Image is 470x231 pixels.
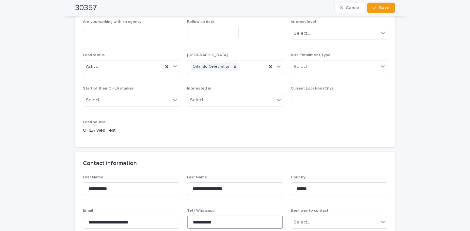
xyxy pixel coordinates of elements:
[75,3,97,13] h2: 30357
[291,53,331,57] span: Visa Enrollment Type
[335,3,366,13] button: Cancel
[187,87,211,91] span: Interested in
[86,63,99,70] span: Active
[83,53,105,57] span: Lead status
[83,27,179,34] p: -
[291,20,316,24] span: Interest level
[187,209,215,213] span: Tel / Whatsapp
[291,209,328,213] span: Best way to contact
[294,30,310,37] div: Select...
[190,97,206,104] div: Select...
[83,209,93,213] span: Email
[83,120,106,124] span: Lead source
[379,6,390,10] span: Save
[291,87,333,91] span: Current Location (City)
[291,94,387,101] p: -
[191,62,231,71] div: Orlando Celebration
[83,160,137,167] h2: Contact information
[346,6,360,10] span: Cancel
[187,175,207,179] span: Last Name
[187,53,228,57] span: [GEOGRAPHIC_DATA]
[83,175,103,179] span: First Name
[86,97,102,104] div: Select...
[294,63,310,70] div: Select...
[83,87,134,91] span: Start of their OHLA studies
[294,219,310,226] div: Select...
[83,127,179,134] p: OHLA Web Test
[291,175,305,179] span: Country
[367,3,395,13] button: Save
[187,20,215,24] span: Follow up date
[83,20,141,24] span: Are you working with an agency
